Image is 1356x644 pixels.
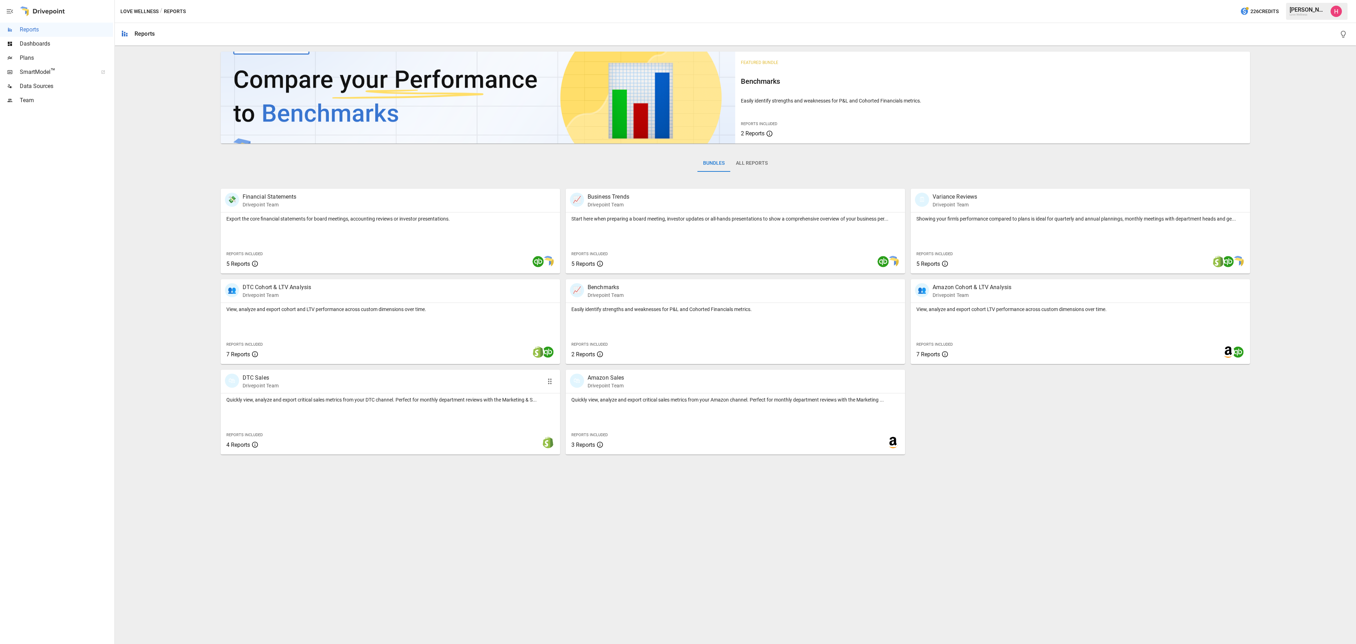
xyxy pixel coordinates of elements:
span: ™ [50,67,55,76]
img: shopify [542,437,554,448]
span: Reports Included [571,433,608,437]
p: Benchmarks [588,283,624,292]
p: Export the core financial statements for board meetings, accounting reviews or investor presentat... [226,215,554,222]
span: 7 Reports [916,351,940,358]
img: Hayley Rovet [1331,6,1342,17]
p: Drivepoint Team [243,382,279,389]
div: 🗓 [915,193,929,207]
div: 💸 [225,193,239,207]
span: Reports Included [226,252,263,256]
p: Amazon Cohort & LTV Analysis [933,283,1011,292]
p: Drivepoint Team [243,201,297,208]
img: quickbooks [533,256,544,267]
button: All Reports [730,155,773,172]
p: DTC Cohort & LTV Analysis [243,283,311,292]
p: Variance Reviews [933,193,977,201]
span: Reports Included [571,342,608,347]
p: Business Trends [588,193,629,201]
span: 5 Reports [916,260,940,267]
span: 7 Reports [226,351,250,358]
span: Team [20,96,113,105]
p: Drivepoint Team [933,201,977,208]
span: Reports [20,25,113,34]
span: 4 Reports [226,441,250,448]
span: 5 Reports [571,260,595,267]
p: View, analyze and export cohort and LTV performance across custom dimensions over time. [226,306,554,313]
div: 📈 [570,193,584,207]
p: Drivepoint Team [588,201,629,208]
p: DTC Sales [243,374,279,382]
img: video thumbnail [221,52,736,144]
button: Hayley Rovet [1326,1,1346,21]
span: Reports Included [916,252,953,256]
img: amazon [1223,346,1234,358]
p: View, analyze and export cohort LTV performance across custom dimensions over time. [916,306,1244,313]
img: quickbooks [542,346,554,358]
div: Reports [135,30,155,37]
span: Reports Included [571,252,608,256]
div: 🛍 [225,374,239,388]
span: Reports Included [741,122,777,126]
p: Amazon Sales [588,374,624,382]
span: Reports Included [226,342,263,347]
p: Easily identify strengths and weaknesses for P&L and Cohorted Financials metrics. [741,97,1244,104]
img: smart model [887,256,899,267]
span: Data Sources [20,82,113,90]
img: shopify [1213,256,1224,267]
p: Financial Statements [243,193,297,201]
button: Love Wellness [120,7,159,16]
h6: Benchmarks [741,76,1244,87]
div: 👥 [225,283,239,297]
div: 👥 [915,283,929,297]
div: 🛍 [570,374,584,388]
span: 2 Reports [741,130,765,137]
span: Plans [20,54,113,62]
div: [PERSON_NAME] [1290,6,1326,13]
button: Bundles [697,155,730,172]
img: smart model [1232,256,1244,267]
p: Easily identify strengths and weaknesses for P&L and Cohorted Financials metrics. [571,306,899,313]
p: Drivepoint Team [243,292,311,299]
span: Reports Included [226,433,263,437]
img: amazon [887,437,899,448]
span: Dashboards [20,40,113,48]
img: shopify [533,346,544,358]
img: quickbooks [1223,256,1234,267]
p: Start here when preparing a board meeting, investor updates or all-hands presentations to show a ... [571,215,899,222]
div: / [160,7,162,16]
p: Drivepoint Team [933,292,1011,299]
span: 5 Reports [226,260,250,267]
img: quickbooks [878,256,889,267]
div: Love Wellness [1290,13,1326,16]
img: smart model [542,256,554,267]
p: Drivepoint Team [588,292,624,299]
span: 2 Reports [571,351,595,358]
p: Showing your firm's performance compared to plans is ideal for quarterly and annual plannings, mo... [916,215,1244,222]
div: 📈 [570,283,584,297]
button: 226Credits [1237,5,1281,18]
img: quickbooks [1232,346,1244,358]
span: 226 Credits [1250,7,1279,16]
span: SmartModel [20,68,93,76]
span: 3 Reports [571,441,595,448]
p: Quickly view, analyze and export critical sales metrics from your Amazon channel. Perfect for mon... [571,396,899,403]
p: Quickly view, analyze and export critical sales metrics from your DTC channel. Perfect for monthl... [226,396,554,403]
p: Drivepoint Team [588,382,624,389]
span: Featured Bundle [741,60,778,65]
span: Reports Included [916,342,953,347]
